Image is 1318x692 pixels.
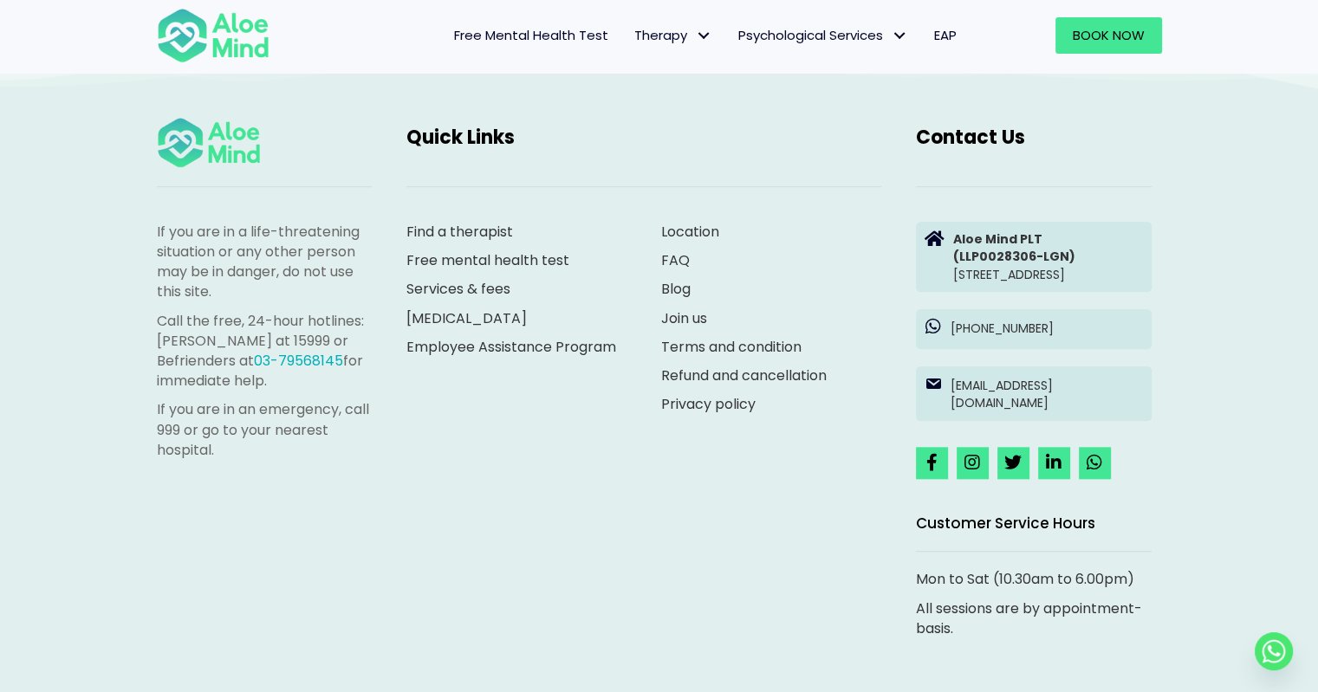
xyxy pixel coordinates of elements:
a: Free mental health test [406,250,569,270]
a: Refund and cancellation [661,365,827,385]
a: FAQ [661,250,690,270]
a: Privacy policy [661,394,756,414]
a: Whatsapp [1255,632,1293,670]
a: Terms and condition [661,337,802,357]
img: Aloe mind Logo [157,116,261,169]
a: Location [661,222,719,242]
span: EAP [934,26,957,44]
span: Book Now [1073,26,1145,44]
a: [EMAIL_ADDRESS][DOMAIN_NAME] [916,366,1152,421]
a: Aloe Mind PLT(LLP0028306-LGN)[STREET_ADDRESS] [916,222,1152,292]
p: All sessions are by appointment-basis. [916,598,1152,638]
span: Quick Links [406,124,515,151]
a: Find a therapist [406,222,513,242]
a: 03-79568145 [254,351,343,371]
p: Mon to Sat (10.30am to 6.00pm) [916,569,1152,589]
span: Psychological Services [738,26,908,44]
span: Contact Us [916,124,1025,151]
a: Book Now [1055,17,1162,54]
a: Employee Assistance Program [406,337,616,357]
span: Therapy [634,26,712,44]
a: EAP [921,17,970,54]
p: [EMAIL_ADDRESS][DOMAIN_NAME] [951,377,1143,412]
a: Join us [661,308,707,328]
span: Customer Service Hours [916,513,1095,534]
a: [MEDICAL_DATA] [406,308,527,328]
nav: Menu [292,17,970,54]
img: Aloe mind Logo [157,7,269,64]
p: Call the free, 24-hour hotlines: [PERSON_NAME] at 15999 or Befrienders at for immediate help. [157,311,372,391]
span: Free Mental Health Test [454,26,608,44]
strong: (LLP0028306-LGN) [953,248,1075,265]
a: [PHONE_NUMBER] [916,309,1152,349]
strong: Aloe Mind PLT [953,230,1042,248]
a: Psychological ServicesPsychological Services: submenu [725,17,921,54]
span: Psychological Services: submenu [887,23,912,49]
a: TherapyTherapy: submenu [621,17,725,54]
a: Free Mental Health Test [441,17,621,54]
p: [STREET_ADDRESS] [953,230,1143,283]
span: Therapy: submenu [691,23,717,49]
a: Blog [661,279,691,299]
p: If you are in an emergency, call 999 or go to your nearest hospital. [157,399,372,460]
p: If you are in a life-threatening situation or any other person may be in danger, do not use this ... [157,222,372,302]
p: [PHONE_NUMBER] [951,320,1143,337]
a: Services & fees [406,279,510,299]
